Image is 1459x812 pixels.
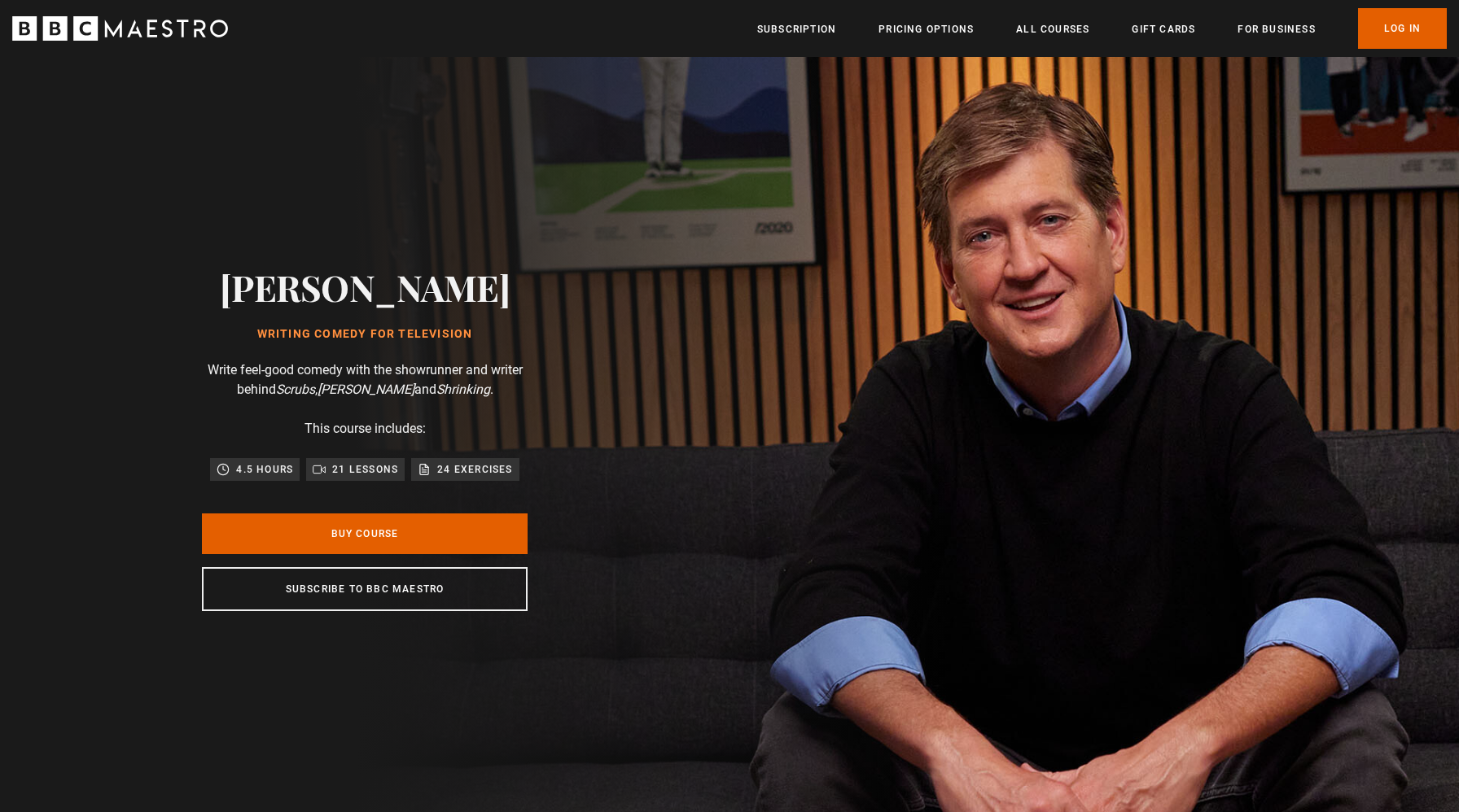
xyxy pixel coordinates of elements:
[1132,21,1195,37] a: Gift Cards
[436,382,490,397] i: Shrinking
[236,461,293,478] p: 4.5 hours
[437,461,512,478] p: 24 exercises
[202,513,528,554] a: Buy Course
[202,567,528,611] a: Subscribe to BBC Maestro
[757,21,836,37] a: Subscription
[202,360,528,399] p: Write feel-good comedy with the showrunner and writer behind , and .
[332,461,398,478] p: 21 lessons
[276,382,315,397] i: Scrubs
[1238,21,1315,37] a: For business
[878,21,974,37] a: Pricing Options
[757,8,1447,49] nav: Primary
[1016,21,1089,37] a: All Courses
[220,328,510,341] h1: Writing Comedy for Television
[12,16,228,41] svg: BBC Maestro
[318,382,414,397] i: [PERSON_NAME]
[220,266,510,308] h2: [PERSON_NAME]
[305,419,426,439] p: This course includes:
[1358,8,1447,49] a: Log In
